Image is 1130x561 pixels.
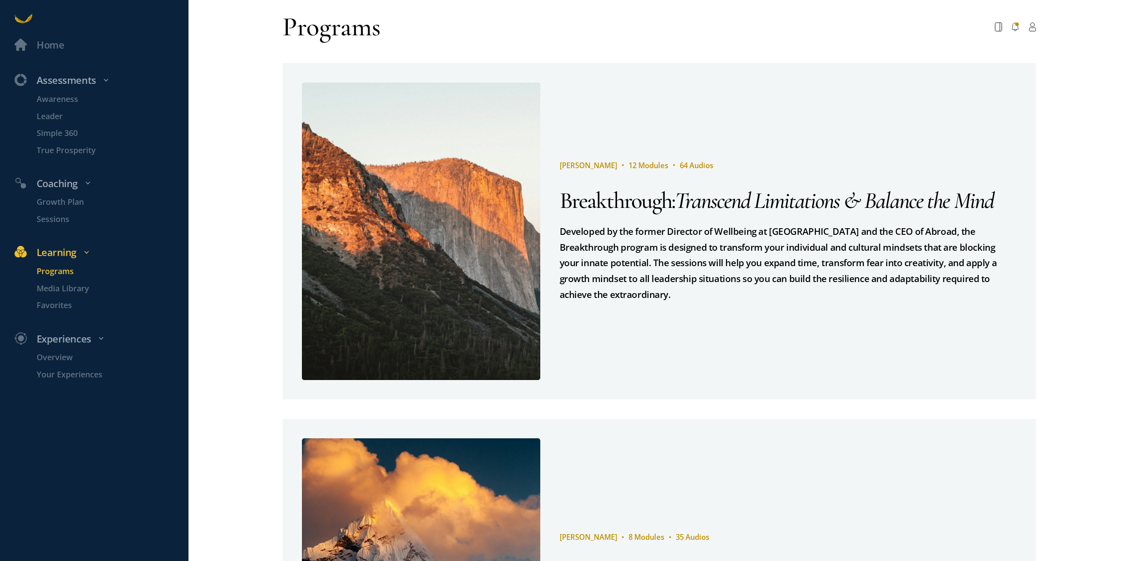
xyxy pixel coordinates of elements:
[37,282,186,295] p: Media Library
[22,369,188,381] a: Your Experiences
[8,176,193,192] div: Coaching
[22,93,188,105] a: Awareness
[22,213,188,226] a: Sessions
[37,196,186,208] p: Growth Plan
[37,369,186,381] p: Your Experiences
[560,187,672,215] span: Breakthrough
[22,351,188,364] a: Overview
[22,282,188,295] a: Media Library
[560,185,1017,217] div: :
[22,196,188,208] a: Growth Plan
[560,224,1017,303] div: Developed by the former Director of Wellbeing at [GEOGRAPHIC_DATA] and the CEO of Abroad, the Bre...
[37,110,186,122] p: Leader
[37,93,186,105] p: Awareness
[22,265,188,278] a: Programs
[629,160,668,170] span: 12 Modules
[8,72,193,88] div: Assessments
[22,127,188,139] a: Simple 360
[22,144,188,156] a: True Prosperity
[37,144,186,156] p: True Prosperity
[282,10,380,44] div: Programs
[37,265,186,278] p: Programs
[8,245,193,260] div: Learning
[629,532,664,542] span: 8 Modules
[680,160,713,170] span: 64 Audios
[37,127,186,139] p: Simple 360
[676,532,709,542] span: 35 Audios
[37,37,64,53] div: Home
[22,299,188,312] a: Favorites
[8,331,193,347] div: Experiences
[37,213,186,226] p: Sessions
[560,160,617,170] span: [PERSON_NAME]
[22,110,188,122] a: Leader
[37,351,186,364] p: Overview
[560,532,617,542] span: [PERSON_NAME]
[675,187,993,215] span: Transcend Limitations & Balance the Mind
[37,299,186,312] p: Favorites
